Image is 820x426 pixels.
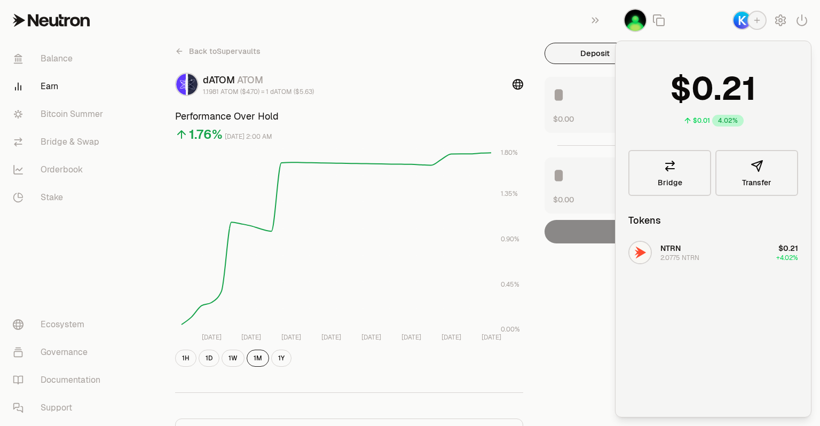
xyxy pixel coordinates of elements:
[4,338,115,366] a: Governance
[175,43,261,60] a: Back toSupervaults
[482,333,501,342] tspan: [DATE]
[4,128,115,156] a: Bridge & Swap
[441,333,461,342] tspan: [DATE]
[660,254,699,262] div: 2.0775 NTRN
[501,325,520,334] tspan: 0.00%
[241,333,261,342] tspan: [DATE]
[175,350,196,367] button: 1H
[237,74,263,86] span: ATOM
[189,46,261,57] span: Back to Supervaults
[628,150,711,196] a: Bridge
[225,131,272,143] div: [DATE] 2:00 AM
[553,113,574,124] button: $0.00
[281,333,301,342] tspan: [DATE]
[247,350,269,367] button: 1M
[401,333,421,342] tspan: [DATE]
[4,73,115,100] a: Earn
[501,148,518,157] tspan: 1.80%
[715,150,798,196] button: Transfer
[742,179,771,186] span: Transfer
[361,333,381,342] tspan: [DATE]
[624,9,647,32] button: Portfel Główny
[501,235,519,243] tspan: 0.90%
[321,333,341,342] tspan: [DATE]
[622,236,805,269] button: NTRN LogoNTRN2.0775 NTRN$0.21+4.02%
[553,194,574,205] button: $0.00
[271,350,291,367] button: 1Y
[501,190,518,198] tspan: 1.35%
[625,10,646,31] img: Portfel Główny
[203,73,314,88] div: dATOM
[776,254,798,262] span: +4.02%
[222,350,245,367] button: 1W
[734,12,751,29] img: Keplr
[202,333,222,342] tspan: [DATE]
[658,179,682,186] span: Bridge
[4,100,115,128] a: Bitcoin Summer
[4,45,115,73] a: Balance
[199,350,219,367] button: 1D
[188,74,198,95] img: ATOM Logo
[189,126,223,143] div: 1.76%
[545,43,645,64] button: Deposit
[175,109,523,124] h3: Performance Over Hold
[4,156,115,184] a: Orderbook
[712,115,744,127] div: 4.02%
[4,184,115,211] a: Stake
[629,242,651,263] img: NTRN Logo
[4,394,115,422] a: Support
[501,280,519,289] tspan: 0.45%
[660,243,681,253] span: NTRN
[628,213,661,228] div: Tokens
[732,11,767,30] button: Keplr
[4,366,115,394] a: Documentation
[4,311,115,338] a: Ecosystem
[693,116,710,125] div: $0.01
[778,243,798,253] span: $0.21
[176,74,186,95] img: dATOM Logo
[203,88,314,96] div: 1.1981 ATOM ($4.70) = 1 dATOM ($5.63)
